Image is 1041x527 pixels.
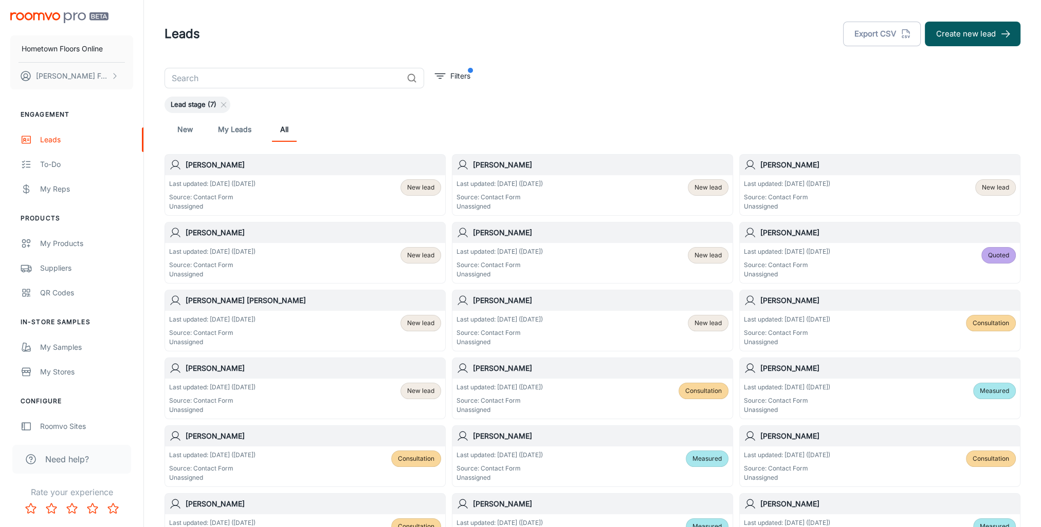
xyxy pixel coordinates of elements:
[456,405,543,415] p: Unassigned
[473,227,728,238] h6: [PERSON_NAME]
[169,247,255,256] p: Last updated: [DATE] ([DATE])
[450,70,470,82] p: Filters
[456,464,543,473] p: Source: Contact Form
[165,25,200,43] h1: Leads
[695,318,722,328] span: New lead
[456,396,543,405] p: Source: Contact Form
[456,328,543,337] p: Source: Contact Form
[452,357,733,419] a: [PERSON_NAME]Last updated: [DATE] ([DATE])Source: Contact FormUnassignedConsultation
[452,425,733,487] a: [PERSON_NAME]Last updated: [DATE] ([DATE])Source: Contact FormUnassignedMeasured
[45,453,89,465] span: Need help?
[456,450,543,460] p: Last updated: [DATE] ([DATE])
[165,290,446,351] a: [PERSON_NAME] [PERSON_NAME]Last updated: [DATE] ([DATE])Source: Contact FormUnassignedNew lead
[186,159,441,171] h6: [PERSON_NAME]
[739,154,1020,216] a: [PERSON_NAME]Last updated: [DATE] ([DATE])Source: Contact FormUnassignedNew lead
[169,464,255,473] p: Source: Contact Form
[456,473,543,482] p: Unassigned
[456,337,543,347] p: Unassigned
[398,454,434,463] span: Consultation
[744,473,830,482] p: Unassigned
[744,247,830,256] p: Last updated: [DATE] ([DATE])
[10,35,133,62] button: Hometown Floors Online
[744,405,830,415] p: Unassigned
[473,498,728,510] h6: [PERSON_NAME]
[692,454,722,463] span: Measured
[169,337,255,347] p: Unassigned
[169,315,255,324] p: Last updated: [DATE] ([DATE])
[10,12,108,23] img: Roomvo PRO Beta
[456,193,543,202] p: Source: Contact Form
[407,183,434,192] span: New lead
[165,97,230,113] div: Lead stage (7)
[165,154,446,216] a: [PERSON_NAME]Last updated: [DATE] ([DATE])Source: Contact FormUnassignedNew lead
[169,270,255,279] p: Unassigned
[760,159,1016,171] h6: [PERSON_NAME]
[169,328,255,337] p: Source: Contact Form
[40,159,133,170] div: To-do
[473,295,728,306] h6: [PERSON_NAME]
[186,295,441,306] h6: [PERSON_NAME] [PERSON_NAME]
[22,43,103,54] p: Hometown Floors Online
[744,396,830,405] p: Source: Contact Form
[40,366,133,378] div: My Stores
[744,328,830,337] p: Source: Contact Form
[744,450,830,460] p: Last updated: [DATE] ([DATE])
[169,260,255,270] p: Source: Contact Form
[739,357,1020,419] a: [PERSON_NAME]Last updated: [DATE] ([DATE])Source: Contact FormUnassignedMeasured
[62,498,82,519] button: Rate 3 star
[760,430,1016,442] h6: [PERSON_NAME]
[744,464,830,473] p: Source: Contact Form
[40,421,133,432] div: Roomvo Sites
[40,287,133,298] div: QR Codes
[456,260,543,270] p: Source: Contact Form
[739,222,1020,284] a: [PERSON_NAME]Last updated: [DATE] ([DATE])Source: Contact FormUnassignedQuoted
[407,251,434,260] span: New lead
[760,498,1016,510] h6: [PERSON_NAME]
[744,260,830,270] p: Source: Contact Form
[165,425,446,487] a: [PERSON_NAME]Last updated: [DATE] ([DATE])Source: Contact FormUnassignedConsultation
[744,383,830,392] p: Last updated: [DATE] ([DATE])
[744,202,830,211] p: Unassigned
[41,498,62,519] button: Rate 2 star
[40,262,133,274] div: Suppliers
[739,425,1020,487] a: [PERSON_NAME]Last updated: [DATE] ([DATE])Source: Contact FormUnassignedConsultation
[8,486,135,498] p: Rate your experience
[21,498,41,519] button: Rate 1 star
[980,386,1009,396] span: Measured
[456,202,543,211] p: Unassigned
[407,318,434,328] span: New lead
[36,70,108,82] p: [PERSON_NAME] Foulon
[843,22,921,46] button: Export CSV
[760,227,1016,238] h6: [PERSON_NAME]
[456,315,543,324] p: Last updated: [DATE] ([DATE])
[10,63,133,89] button: [PERSON_NAME] Foulon
[695,183,722,192] span: New lead
[173,117,197,142] a: New
[456,383,543,392] p: Last updated: [DATE] ([DATE])
[452,222,733,284] a: [PERSON_NAME]Last updated: [DATE] ([DATE])Source: Contact FormUnassignedNew lead
[744,337,830,347] p: Unassigned
[925,22,1020,46] button: Create new lead
[169,450,255,460] p: Last updated: [DATE] ([DATE])
[169,473,255,482] p: Unassigned
[760,363,1016,374] h6: [PERSON_NAME]
[744,315,830,324] p: Last updated: [DATE] ([DATE])
[685,386,722,396] span: Consultation
[272,117,297,142] a: All
[432,68,473,84] button: filter
[169,193,255,202] p: Source: Contact Form
[165,68,403,88] input: Search
[739,290,1020,351] a: [PERSON_NAME]Last updated: [DATE] ([DATE])Source: Contact FormUnassignedConsultation
[744,193,830,202] p: Source: Contact Form
[218,117,251,142] a: My Leads
[973,318,1009,328] span: Consultation
[169,383,255,392] p: Last updated: [DATE] ([DATE])
[760,295,1016,306] h6: [PERSON_NAME]
[82,498,103,519] button: Rate 4 star
[169,202,255,211] p: Unassigned
[695,251,722,260] span: New lead
[407,386,434,396] span: New lead
[103,498,123,519] button: Rate 5 star
[186,363,441,374] h6: [PERSON_NAME]
[40,183,133,195] div: My Reps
